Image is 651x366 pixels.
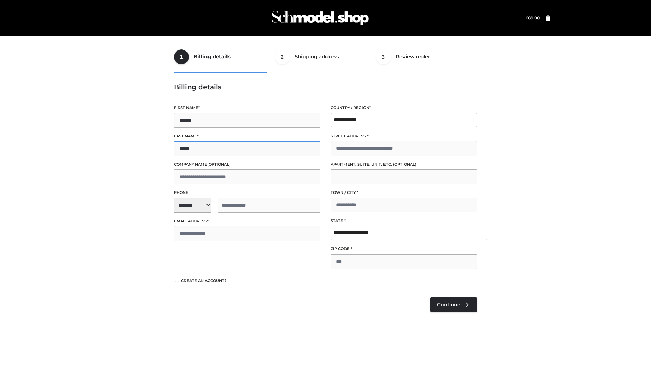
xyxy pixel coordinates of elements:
label: Last name [174,133,320,139]
label: Country / Region [331,105,477,111]
label: Phone [174,189,320,196]
label: Email address [174,218,320,224]
h3: Billing details [174,83,477,91]
input: Create an account? [174,278,180,282]
label: State [331,218,477,224]
span: Create an account? [181,278,227,283]
a: £89.00 [525,15,540,20]
span: (optional) [393,162,416,167]
span: Continue [437,302,460,308]
label: First name [174,105,320,111]
span: £ [525,15,528,20]
img: Schmodel Admin 964 [269,4,371,31]
label: ZIP Code [331,246,477,252]
span: (optional) [207,162,231,167]
label: Apartment, suite, unit, etc. [331,161,477,168]
a: Continue [430,297,477,312]
bdi: 89.00 [525,15,540,20]
label: Street address [331,133,477,139]
label: Company name [174,161,320,168]
label: Town / City [331,189,477,196]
